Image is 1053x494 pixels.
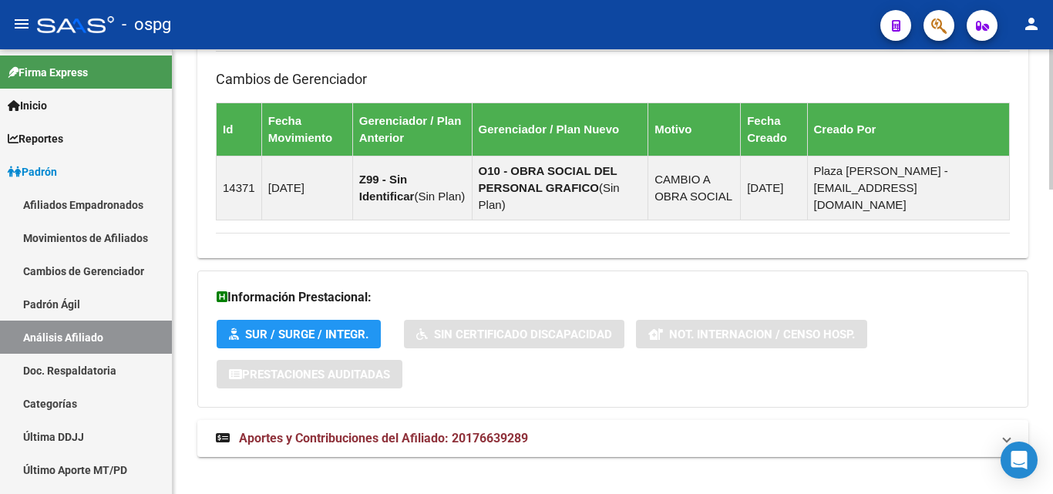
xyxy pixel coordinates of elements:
button: Sin Certificado Discapacidad [404,320,624,348]
td: ( ) [472,156,648,220]
td: ( ) [352,156,472,220]
td: [DATE] [261,156,352,220]
th: Gerenciador / Plan Anterior [352,102,472,156]
span: Sin Plan [418,190,461,203]
span: Padrón [8,163,57,180]
span: - ospg [122,8,171,42]
th: Motivo [648,102,741,156]
button: Prestaciones Auditadas [217,360,402,388]
span: Firma Express [8,64,88,81]
td: Plaza [PERSON_NAME] - [EMAIL_ADDRESS][DOMAIN_NAME] [807,156,1009,220]
th: Gerenciador / Plan Nuevo [472,102,648,156]
span: Prestaciones Auditadas [242,368,390,381]
span: SUR / SURGE / INTEGR. [245,328,368,341]
h3: Cambios de Gerenciador [216,69,1010,90]
th: Creado Por [807,102,1009,156]
th: Fecha Creado [741,102,807,156]
button: SUR / SURGE / INTEGR. [217,320,381,348]
mat-icon: person [1022,15,1041,33]
span: Aportes y Contribuciones del Afiliado: 20176639289 [239,431,528,445]
strong: O10 - OBRA SOCIAL DEL PERSONAL GRAFICO [479,164,617,194]
strong: Z99 - Sin Identificar [359,173,415,203]
h3: Información Prestacional: [217,287,1009,308]
th: Id [217,102,262,156]
th: Fecha Movimiento [261,102,352,156]
button: Not. Internacion / Censo Hosp. [636,320,867,348]
span: Sin Plan [479,181,620,211]
mat-icon: menu [12,15,31,33]
div: Open Intercom Messenger [1001,442,1038,479]
td: CAMBIO A OBRA SOCIAL [648,156,741,220]
span: Sin Certificado Discapacidad [434,328,612,341]
span: Not. Internacion / Censo Hosp. [669,328,855,341]
mat-expansion-panel-header: Aportes y Contribuciones del Afiliado: 20176639289 [197,420,1028,457]
span: Reportes [8,130,63,147]
td: [DATE] [741,156,807,220]
span: Inicio [8,97,47,114]
td: 14371 [217,156,262,220]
